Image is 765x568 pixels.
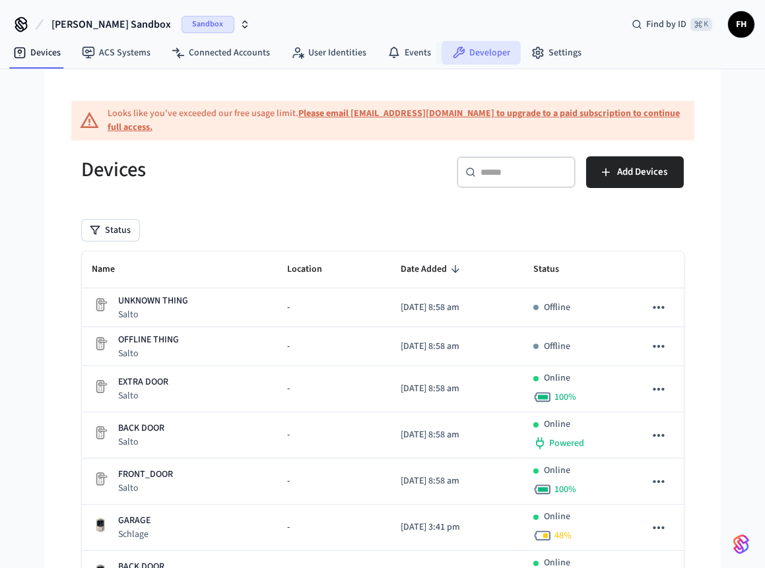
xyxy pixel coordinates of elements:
[442,41,521,65] a: Developer
[554,529,572,542] span: 48 %
[182,16,234,33] span: Sandbox
[281,41,377,65] a: User Identities
[119,422,165,435] p: BACK DOOR
[119,528,151,541] p: Schlage
[71,41,161,65] a: ACS Systems
[119,514,151,528] p: GARAGE
[544,340,570,354] p: Offline
[119,375,169,389] p: EXTRA DOOR
[287,259,339,280] span: Location
[119,294,189,308] p: UNKNOWN THING
[108,107,680,134] a: Please email [EMAIL_ADDRESS][DOMAIN_NAME] to upgrade to a paid subscription to continue full access.
[621,13,723,36] div: Find by ID⌘ K
[401,474,512,488] p: [DATE] 8:58 am
[646,18,686,31] span: Find by ID
[287,521,290,534] span: -
[554,483,576,496] span: 100 %
[82,156,375,183] h5: Devices
[618,164,668,181] span: Add Devices
[544,301,570,315] p: Offline
[401,340,512,354] p: [DATE] 8:58 am
[92,336,108,352] img: Placeholder Lock Image
[549,437,584,450] span: Powered
[119,468,174,482] p: FRONT_DOOR
[92,471,108,487] img: Placeholder Lock Image
[92,379,108,394] img: Placeholder Lock Image
[287,340,290,354] span: -
[733,534,749,555] img: SeamLogoGradient.69752ec5.svg
[544,510,570,524] p: Online
[287,382,290,396] span: -
[82,220,139,241] button: Status
[401,259,464,280] span: Date Added
[92,517,108,533] img: Schlage Sense Smart Deadbolt with Camelot Trim, Front
[51,16,171,32] span: [PERSON_NAME] Sandbox
[92,425,108,441] img: Placeholder Lock Image
[92,297,108,313] img: Placeholder Lock Image
[3,41,71,65] a: Devices
[401,521,512,534] p: [DATE] 3:41 pm
[401,382,512,396] p: [DATE] 8:58 am
[690,18,712,31] span: ⌘ K
[401,428,512,442] p: [DATE] 8:58 am
[729,13,753,36] span: FH
[377,41,442,65] a: Events
[728,11,754,38] button: FH
[287,301,290,315] span: -
[287,428,290,442] span: -
[119,482,174,495] p: Salto
[108,107,694,135] div: Looks like you've exceeded our free usage limit.
[119,435,165,449] p: Salto
[161,41,281,65] a: Connected Accounts
[544,371,570,385] p: Online
[119,308,189,321] p: Salto
[119,333,180,347] p: OFFLINE THING
[533,259,576,280] span: Status
[119,347,180,360] p: Salto
[586,156,684,188] button: Add Devices
[554,391,576,404] span: 100 %
[92,259,133,280] span: Name
[401,301,512,315] p: [DATE] 8:58 am
[119,389,169,402] p: Salto
[544,464,570,478] p: Online
[544,418,570,431] p: Online
[287,474,290,488] span: -
[521,41,592,65] a: Settings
